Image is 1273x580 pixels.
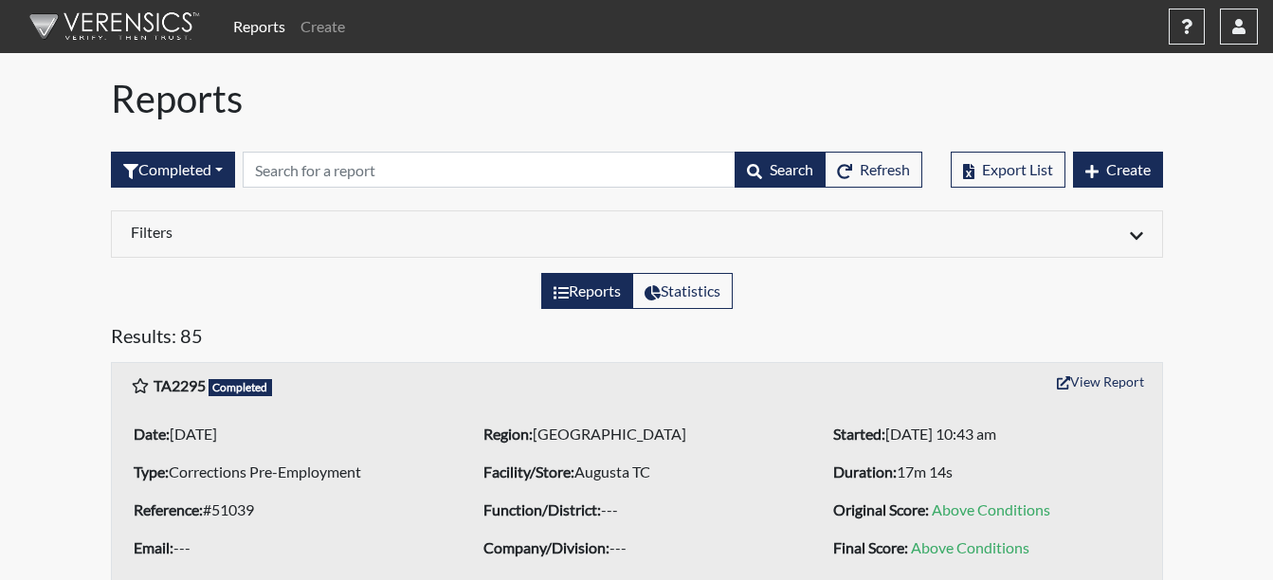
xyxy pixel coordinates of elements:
span: Above Conditions [932,500,1050,518]
b: Region: [483,425,533,443]
label: View statistics about completed interviews [632,273,733,309]
h5: Results: 85 [111,324,1163,354]
button: Completed [111,152,235,188]
b: Original Score: [833,500,929,518]
h1: Reports [111,76,1163,121]
li: #51039 [126,495,447,525]
li: 17m 14s [826,457,1147,487]
button: Refresh [825,152,922,188]
span: Search [770,160,813,178]
b: Company/Division: [483,538,609,556]
b: Email: [134,538,173,556]
input: Search by Registration ID, Interview Number, or Investigation Name. [243,152,736,188]
li: --- [126,533,447,563]
b: Facility/Store: [483,462,574,480]
button: Search [735,152,826,188]
button: Create [1073,152,1163,188]
label: View the list of reports [541,273,633,309]
a: Create [293,8,353,45]
b: Date: [134,425,170,443]
li: [DATE] [126,419,447,449]
button: Export List [951,152,1065,188]
b: TA2295 [154,376,206,394]
li: [DATE] 10:43 am [826,419,1147,449]
li: --- [476,495,797,525]
b: Duration: [833,462,897,480]
span: Refresh [860,160,910,178]
div: Click to expand/collapse filters [117,223,1157,245]
span: Completed [209,379,273,396]
li: [GEOGRAPHIC_DATA] [476,419,797,449]
b: Started: [833,425,885,443]
button: View Report [1048,367,1153,396]
span: Export List [982,160,1053,178]
div: Filter by interview status [111,152,235,188]
span: Create [1106,160,1151,178]
span: Above Conditions [911,538,1029,556]
li: Augusta TC [476,457,797,487]
li: --- [476,533,797,563]
b: Type: [134,462,169,480]
h6: Filters [131,223,623,241]
li: Corrections Pre-Employment [126,457,447,487]
a: Reports [226,8,293,45]
b: Final Score: [833,538,908,556]
b: Reference: [134,500,203,518]
b: Function/District: [483,500,601,518]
